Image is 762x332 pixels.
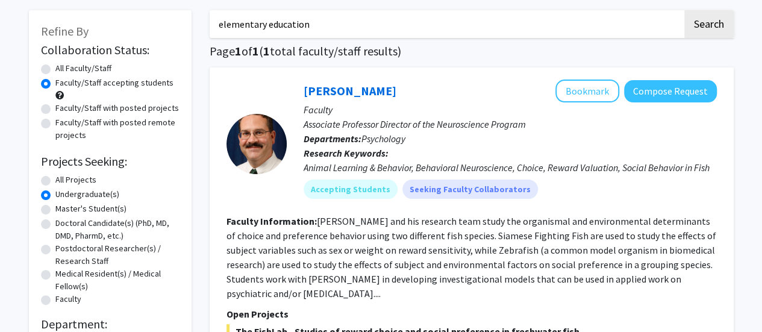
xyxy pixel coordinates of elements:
[55,217,180,242] label: Doctoral Candidate(s) (PhD, MD, DMD, PharmD, etc.)
[361,133,405,145] span: Psychology
[55,116,180,142] label: Faculty/Staff with posted remote projects
[41,43,180,57] h2: Collaboration Status:
[304,102,717,117] p: Faculty
[304,83,396,98] a: [PERSON_NAME]
[55,77,173,89] label: Faculty/Staff accepting students
[402,180,538,199] mat-chip: Seeking Faculty Collaborators
[41,23,89,39] span: Refine By
[9,278,51,323] iframe: Chat
[304,133,361,145] b: Departments:
[210,10,682,38] input: Search Keywords
[55,62,111,75] label: All Faculty/Staff
[684,10,734,38] button: Search
[226,215,716,299] fg-read-more: [PERSON_NAME] and his research team study the organismal and environmental determinants of choice...
[55,202,126,215] label: Master's Student(s)
[304,117,717,131] p: Associate Professor Director of the Neuroscience Program
[304,160,717,175] div: Animal Learning & Behavior, Behavioral Neuroscience, Choice, Reward Valuation, Social Behavior in...
[55,293,81,305] label: Faculty
[55,174,96,186] label: All Projects
[41,154,180,169] h2: Projects Seeking:
[226,307,717,321] p: Open Projects
[252,43,259,58] span: 1
[304,147,389,159] b: Research Keywords:
[263,43,270,58] span: 1
[624,80,717,102] button: Compose Request to Drew Velkey
[226,215,317,227] b: Faculty Information:
[55,242,180,268] label: Postdoctoral Researcher(s) / Research Staff
[304,180,398,199] mat-chip: Accepting Students
[41,317,180,331] h2: Department:
[55,188,119,201] label: Undergraduate(s)
[55,102,179,114] label: Faculty/Staff with posted projects
[235,43,242,58] span: 1
[55,268,180,293] label: Medical Resident(s) / Medical Fellow(s)
[555,80,619,102] button: Add Drew Velkey to Bookmarks
[210,44,734,58] h1: Page of ( total faculty/staff results)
